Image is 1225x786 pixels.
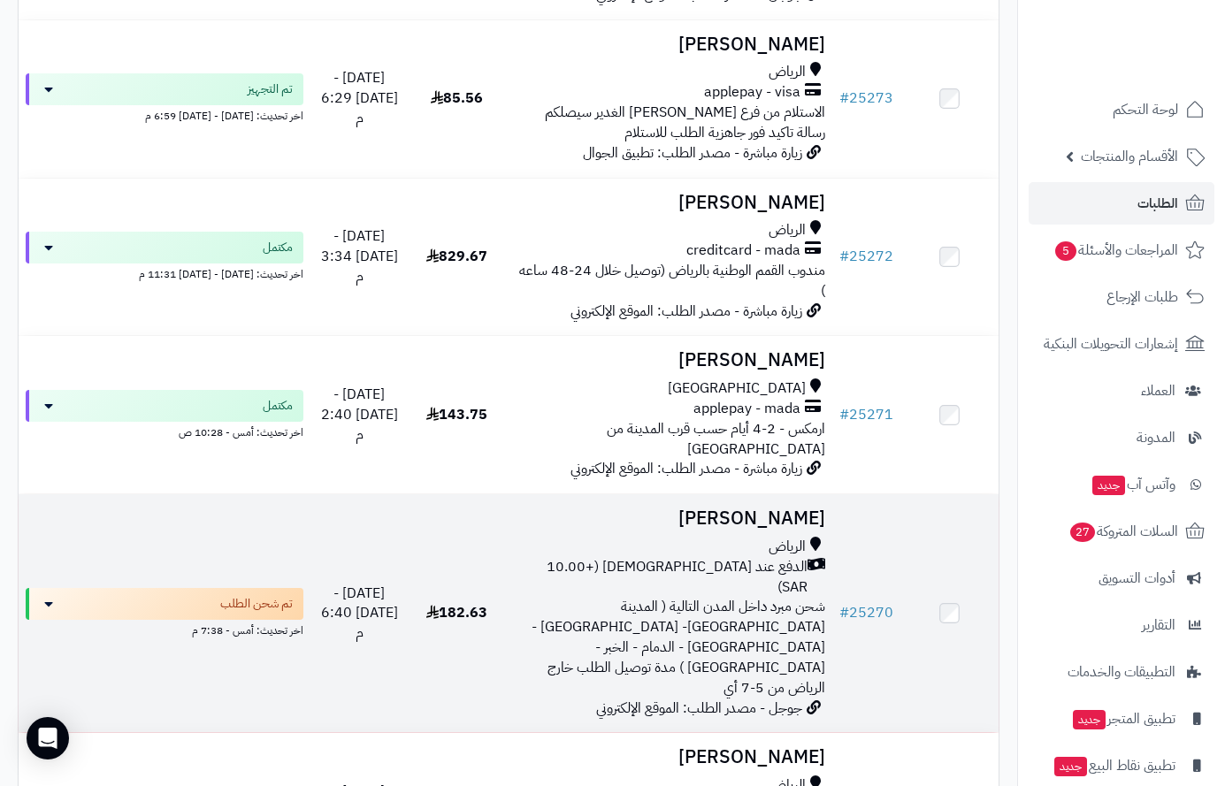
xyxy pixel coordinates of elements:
span: جديد [1054,757,1087,776]
span: [DATE] - [DATE] 3:34 م [321,225,398,287]
a: السلات المتروكة27 [1029,510,1214,553]
span: جوجل - مصدر الطلب: الموقع الإلكتروني [596,698,802,719]
span: زيارة مباشرة - مصدر الطلب: الموقع الإلكتروني [570,458,802,479]
a: التطبيقات والخدمات [1029,651,1214,693]
span: الاستلام من فرع [PERSON_NAME] الغدير سيصلكم رسالة تاكيد فور جاهزية الطلب للاستلام [545,102,825,143]
span: # [839,404,849,425]
span: الرياض [769,537,806,557]
a: الطلبات [1029,182,1214,225]
h3: [PERSON_NAME] [513,350,825,370]
span: وآتس آب [1091,472,1175,497]
span: الرياض [769,220,806,240]
span: applepay - mada [693,399,800,419]
a: تطبيق المتجرجديد [1029,698,1214,740]
span: المراجعات والأسئلة [1053,238,1178,263]
span: مندوب القمم الوطنية بالرياض (توصيل خلال 24-48 ساعه ) [519,260,825,301]
span: # [839,602,849,623]
span: الأقسام والمنتجات [1081,144,1178,169]
h3: [PERSON_NAME] [513,34,825,55]
span: التقارير [1142,613,1175,637]
span: [GEOGRAPHIC_DATA] [668,378,806,399]
span: 85.56 [431,88,483,109]
span: 143.75 [426,404,487,425]
div: اخر تحديث: [DATE] - [DATE] 6:59 م [26,105,303,124]
span: العملاء [1141,378,1175,403]
span: [DATE] - [DATE] 6:29 م [321,67,398,129]
span: المدونة [1137,425,1175,450]
a: التقارير [1029,604,1214,646]
a: أدوات التسويق [1029,557,1214,599]
span: تطبيق المتجر [1071,706,1175,731]
span: الدفع عند [DEMOGRAPHIC_DATA] (+10.00 SAR) [513,557,808,598]
span: لوحة التحكم [1113,97,1178,122]
span: زيارة مباشرة - مصدر الطلب: الموقع الإلكتروني [570,301,802,322]
span: [DATE] - [DATE] 6:40 م [321,583,398,645]
span: applepay - visa [704,82,800,103]
a: #25273 [839,88,893,109]
a: المراجعات والأسئلة5 [1029,229,1214,271]
span: مكتمل [263,239,293,256]
div: Open Intercom Messenger [27,717,69,759]
span: الطلبات [1137,191,1178,216]
span: 5 [1055,241,1076,261]
span: شحن مبرد داخل المدن التالية ( المدينة [GEOGRAPHIC_DATA]- [GEOGRAPHIC_DATA] - [GEOGRAPHIC_DATA] - ... [532,596,825,698]
span: إشعارات التحويلات البنكية [1044,332,1178,356]
span: السلات المتروكة [1068,519,1178,544]
div: اخر تحديث: أمس - 7:38 م [26,620,303,638]
a: #25270 [839,602,893,623]
a: العملاء [1029,370,1214,412]
span: التطبيقات والخدمات [1068,660,1175,684]
span: مكتمل [263,397,293,415]
h3: [PERSON_NAME] [513,193,825,213]
a: طلبات الإرجاع [1029,276,1214,318]
span: أدوات التسويق [1099,566,1175,591]
span: # [839,88,849,109]
span: 27 [1070,523,1095,542]
span: ارمكس - 2-4 أيام حسب قرب المدينة من [GEOGRAPHIC_DATA] [607,418,825,460]
span: تطبيق نقاط البيع [1053,753,1175,778]
span: جديد [1092,476,1125,495]
span: creditcard - mada [686,240,800,261]
span: 829.67 [426,246,487,267]
span: زيارة مباشرة - مصدر الطلب: تطبيق الجوال [583,142,802,164]
h3: [PERSON_NAME] [513,747,825,767]
span: 182.63 [426,602,487,623]
a: المدونة [1029,416,1214,459]
a: إشعارات التحويلات البنكية [1029,323,1214,365]
span: طلبات الإرجاع [1106,285,1178,309]
a: لوحة التحكم [1029,88,1214,131]
span: تم شحن الطلب [220,595,293,613]
a: وآتس آبجديد [1029,463,1214,506]
span: جديد [1073,710,1106,729]
span: # [839,246,849,267]
a: #25272 [839,246,893,267]
h3: [PERSON_NAME] [513,508,825,529]
div: اخر تحديث: [DATE] - [DATE] 11:31 م [26,263,303,282]
div: اخر تحديث: أمس - 10:28 ص [26,422,303,440]
span: الرياض [769,62,806,82]
a: #25271 [839,404,893,425]
span: تم التجهيز [248,80,293,98]
span: [DATE] - [DATE] 2:40 م [321,384,398,446]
